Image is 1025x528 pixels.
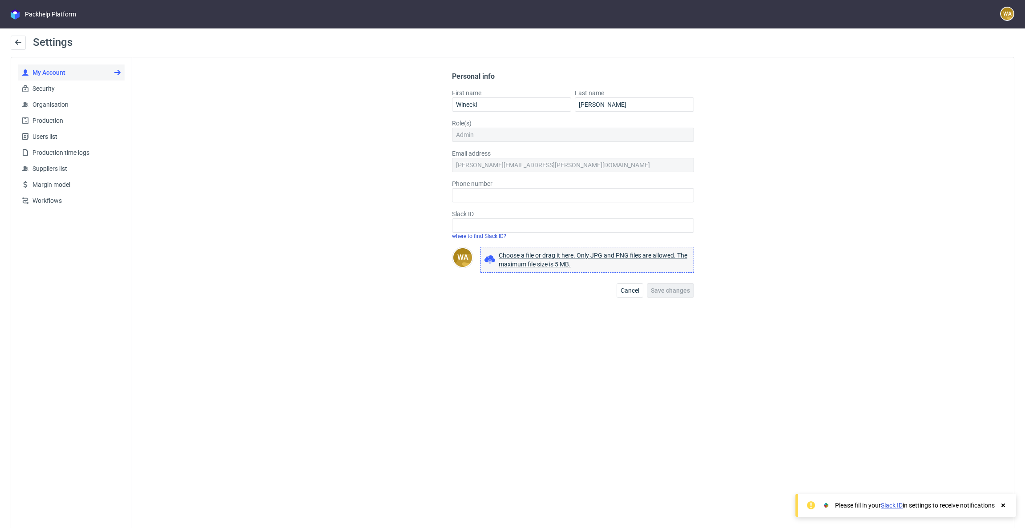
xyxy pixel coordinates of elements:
button: Cancel [617,283,643,298]
label: Last name [575,89,694,97]
label: Email address [452,149,694,158]
span: Cancel [621,287,639,294]
span: Suppliers list [29,164,121,173]
div: Personal info [452,72,694,81]
span: Production [29,116,121,125]
span: Security [29,84,121,93]
a: My Account [18,64,125,81]
a: Suppliers list [18,161,125,177]
label: Slack ID [452,210,694,218]
a: Margin model [18,177,125,193]
span: Settings [33,36,73,48]
a: Slack ID [881,502,903,509]
a: Production time logs [18,145,125,161]
label: First name [452,89,571,97]
span: Production time logs [29,148,121,157]
a: Workflows [18,193,125,209]
input: Type here... [452,97,571,112]
input: Type here... [575,97,694,112]
span: Choose a file or drag it here. Only JPG and PNG files are allowed. The maximum file size is 5 MB. [499,251,690,269]
a: Organisation [18,97,125,113]
label: Phone number [452,179,694,188]
a: Packhelp Platform [11,9,76,20]
figcaption: WA [1001,8,1013,20]
a: Security [18,81,125,97]
figcaption: WA [453,248,472,267]
a: where to find Slack ID? [452,233,506,239]
span: Margin model [29,180,121,189]
span: Organisation [29,100,121,109]
a: Production [18,113,125,129]
a: Users list [18,129,125,145]
div: Please fill in your in settings to receive notifications [835,501,995,510]
label: Role(s) [452,119,694,128]
img: Slack [822,501,831,510]
span: Workflows [29,196,121,205]
div: Packhelp Platform [25,10,76,19]
span: Users list [29,132,121,141]
span: My Account [29,68,121,77]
